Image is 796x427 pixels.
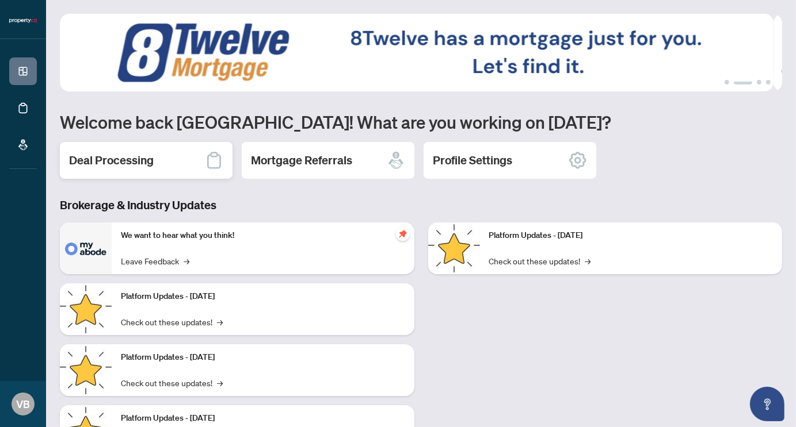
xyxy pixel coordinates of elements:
a: Leave Feedback→ [121,255,189,267]
button: 4 [766,80,771,84]
img: Platform Updates - July 21, 2025 [60,344,112,396]
span: → [217,316,223,328]
span: → [217,376,223,389]
img: Slide 1 [60,14,774,91]
img: Platform Updates - June 23, 2025 [428,222,480,274]
a: Check out these updates!→ [121,376,223,389]
span: → [585,255,591,267]
span: VB [16,396,30,412]
button: 1 [725,80,729,84]
p: Platform Updates - [DATE] [121,412,405,425]
p: We want to hear what you think! [121,229,405,242]
button: 3 [757,80,761,84]
button: Open asap [750,387,784,421]
img: logo [9,17,37,24]
span: → [184,255,189,267]
h1: Welcome back [GEOGRAPHIC_DATA]! What are you working on [DATE]? [60,111,782,133]
h2: Profile Settings [433,152,512,168]
button: 2 [734,80,752,84]
p: Platform Updates - [DATE] [489,229,774,242]
img: We want to hear what you think! [60,222,112,274]
img: Platform Updates - September 16, 2025 [60,283,112,335]
a: Check out these updates!→ [121,316,223,328]
p: Platform Updates - [DATE] [121,290,405,303]
h2: Mortgage Referrals [251,152,352,168]
a: Check out these updates!→ [489,255,591,267]
h2: Deal Processing [69,152,154,168]
h3: Brokerage & Industry Updates [60,197,782,213]
p: Platform Updates - [DATE] [121,351,405,364]
span: pushpin [396,227,410,241]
